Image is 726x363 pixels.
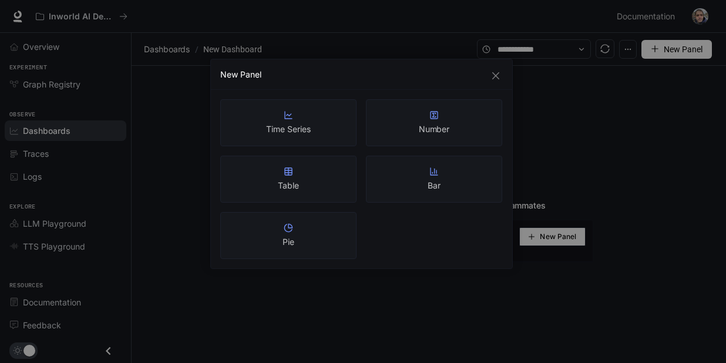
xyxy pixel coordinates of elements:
[95,339,122,363] button: Close drawer
[641,40,712,59] button: New Panel
[278,180,299,191] article: Table
[49,12,115,22] p: Inworld AI Demos
[5,120,126,141] a: Dashboards
[489,69,502,82] button: Close
[651,45,659,53] span: plus
[5,74,126,95] a: Graph Registry
[428,180,441,191] article: Bar
[220,69,503,80] div: New Panel
[612,5,684,28] a: Documentation
[31,5,133,28] button: All workspaces
[5,213,126,234] a: LLM Playground
[23,41,59,53] span: Overview
[491,71,500,80] span: close
[141,42,193,56] button: Dashboards
[5,36,126,57] a: Overview
[23,170,42,183] span: Logs
[195,43,199,56] span: /
[528,233,535,240] span: plus
[283,236,294,248] article: Pie
[23,217,86,230] span: LLM Playground
[5,315,126,335] a: Feedback
[23,125,70,137] span: Dashboards
[5,236,126,257] a: TTS Playground
[23,344,35,357] span: Dark mode toggle
[23,319,61,331] span: Feedback
[201,38,264,60] article: New Dashboard
[600,44,610,53] span: sync
[23,147,49,160] span: Traces
[692,8,708,25] img: User avatar
[144,42,190,56] span: Dashboards
[266,123,310,135] article: Time Series
[23,240,85,253] span: TTS Playground
[419,123,450,135] article: Number
[5,166,126,187] a: Logs
[5,143,126,164] a: Traces
[664,43,703,56] span: New Panel
[519,227,586,246] button: New Panel
[23,296,81,308] span: Documentation
[617,9,675,24] span: Documentation
[23,78,80,90] span: Graph Registry
[540,234,576,240] span: New Panel
[5,292,126,312] a: Documentation
[688,5,712,28] button: User avatar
